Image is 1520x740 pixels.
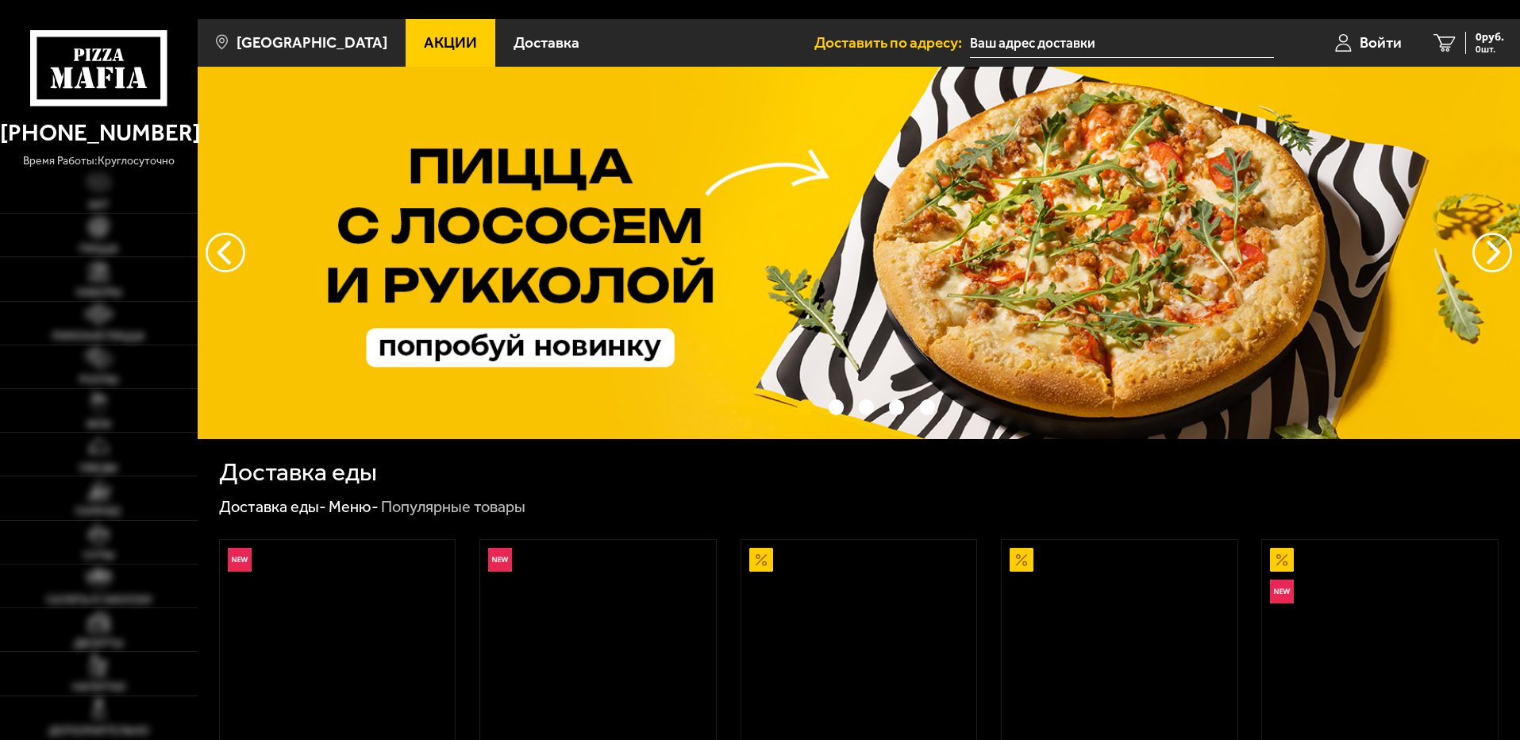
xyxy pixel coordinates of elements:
[79,244,118,255] span: Пицца
[406,19,495,67] a: Акции
[798,399,813,414] button: точки переключения
[48,726,149,737] span: Дополнительно
[329,497,379,516] a: Меню-
[88,200,110,211] span: Хит
[228,548,252,572] img: Новинка
[219,460,377,485] h1: Доставка еды
[72,682,125,693] span: Напитки
[237,35,387,50] span: [GEOGRAPHIC_DATA]
[749,548,773,572] img: Акционный
[46,595,152,606] span: Салаты и закуски
[1476,44,1504,54] span: 0 шт.
[83,550,114,561] span: Супы
[920,399,935,414] button: точки переключения
[1360,35,1402,50] span: Войти
[1010,548,1033,572] img: Акционный
[889,399,904,414] button: точки переключения
[79,463,117,474] span: Обеды
[87,419,111,430] span: WOK
[1270,580,1294,603] img: Новинка
[1472,233,1512,272] button: предыдущий
[829,399,844,414] button: точки переключения
[424,35,477,50] span: Акции
[859,399,874,414] button: точки переключения
[381,497,525,518] div: Популярные товары
[514,35,579,50] span: Доставка
[74,638,123,649] span: Десерты
[219,497,326,516] a: Доставка еды-
[495,19,625,67] a: Доставка
[75,507,121,518] span: Горячее
[970,29,1274,58] input: Ваш адрес доставки
[488,548,512,572] img: Новинка
[76,287,121,299] span: Наборы
[1270,548,1294,572] img: Акционный
[52,331,144,342] span: Римская пицца
[1476,32,1504,43] span: 0 руб.
[79,375,118,386] span: Роллы
[814,35,970,50] span: Доставить по адресу:
[206,233,245,272] button: следующий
